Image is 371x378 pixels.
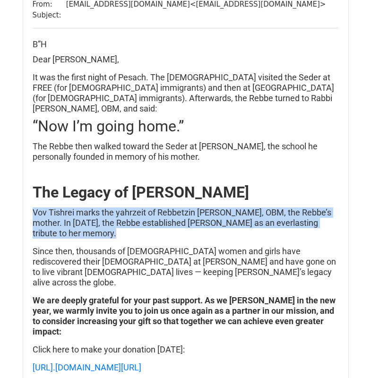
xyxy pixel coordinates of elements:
font: “Now I’m going home.” [33,117,184,135]
font: Dear [PERSON_NAME], [33,54,119,64]
font: The Legacy of [PERSON_NAME] [33,183,249,201]
td: Subject: [33,10,66,21]
font: The Rebbe then walked toward the Seder at [PERSON_NAME], the school he personally founded in memo... [33,141,318,162]
font: Click here to make your donation [DATE]: [33,344,185,354]
font: B”H [33,39,47,49]
font: [URL]. [DOMAIN_NAME][URL] [33,362,141,372]
font: It was the first night of Pesach. The [DEMOGRAPHIC_DATA] visited the Seder at FREE (for [DEMOGRAP... [33,72,334,113]
a: [URL].[DOMAIN_NAME][URL] [33,363,141,372]
font: We are deeply grateful for your past support. As we [PERSON_NAME] in the new year, we warmly invi... [33,295,336,336]
font: Vov Tishrei marks the yahrzeit of Rebbetzin [PERSON_NAME], OBM, the Rebbe’s mother. In [DATE], th... [33,207,331,238]
iframe: Chat Widget [324,333,371,378]
font: Since then, thousands of [DEMOGRAPHIC_DATA] women and girls have rediscovered their [DEMOGRAPHIC_... [33,246,336,287]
